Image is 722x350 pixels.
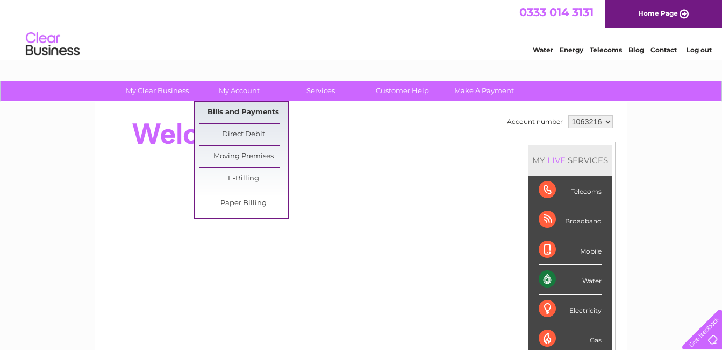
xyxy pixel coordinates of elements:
[533,46,553,54] a: Water
[539,205,602,235] div: Broadband
[199,193,288,214] a: Paper Billing
[108,6,616,52] div: Clear Business is a trading name of Verastar Limited (registered in [GEOGRAPHIC_DATA] No. 3667643...
[358,81,447,101] a: Customer Help
[199,146,288,167] a: Moving Premises
[195,81,283,101] a: My Account
[545,155,568,165] div: LIVE
[539,176,602,205] div: Telecoms
[539,265,602,295] div: Water
[113,81,202,101] a: My Clear Business
[519,5,594,19] a: 0333 014 3131
[199,168,288,190] a: E-Billing
[539,235,602,265] div: Mobile
[25,28,80,61] img: logo.png
[528,145,612,176] div: MY SERVICES
[539,295,602,324] div: Electricity
[560,46,583,54] a: Energy
[628,46,644,54] a: Blog
[590,46,622,54] a: Telecoms
[199,102,288,123] a: Bills and Payments
[687,46,712,54] a: Log out
[276,81,365,101] a: Services
[440,81,528,101] a: Make A Payment
[504,113,566,131] td: Account number
[199,124,288,145] a: Direct Debit
[650,46,677,54] a: Contact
